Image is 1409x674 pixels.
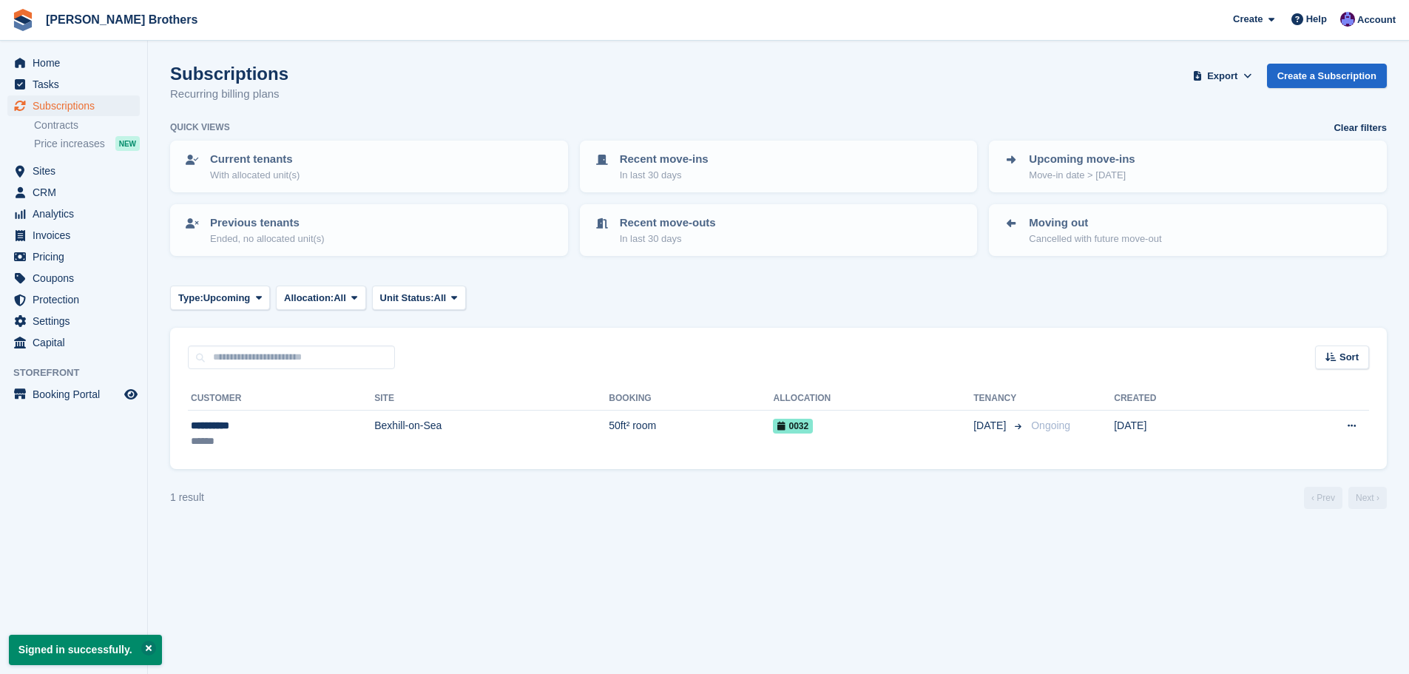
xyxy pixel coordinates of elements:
span: Create [1233,12,1263,27]
p: Previous tenants [210,215,325,232]
p: With allocated unit(s) [210,168,300,183]
p: Current tenants [210,151,300,168]
a: menu [7,203,140,224]
span: Settings [33,311,121,331]
p: Signed in successfully. [9,635,162,665]
img: Becca Clark [1340,12,1355,27]
a: menu [7,289,140,310]
p: Recent move-outs [620,215,716,232]
span: Coupons [33,268,121,289]
span: Protection [33,289,121,310]
a: menu [7,311,140,331]
a: [PERSON_NAME] Brothers [40,7,203,32]
a: Recent move-ins In last 30 days [581,142,976,191]
a: Preview store [122,385,140,403]
span: Capital [33,332,121,353]
p: Upcoming move-ins [1029,151,1135,168]
a: Moving out Cancelled with future move-out [990,206,1385,255]
th: Created [1114,387,1261,411]
a: Previous [1304,487,1342,509]
p: In last 30 days [620,168,709,183]
p: Recurring billing plans [170,86,288,103]
th: Allocation [773,387,973,411]
img: stora-icon-8386f47178a22dfd0bd8f6a31ec36ba5ce8667c1dd55bd0f319d3a0aa187defe.svg [12,9,34,31]
a: Price increases NEW [34,135,140,152]
th: Booking [609,387,773,411]
a: menu [7,161,140,181]
span: [DATE] [973,418,1009,434]
a: Current tenants With allocated unit(s) [172,142,567,191]
td: 50ft² room [609,411,773,457]
p: In last 30 days [620,232,716,246]
td: Bexhill-on-Sea [374,411,609,457]
span: CRM [33,182,121,203]
p: Moving out [1029,215,1161,232]
a: menu [7,268,140,289]
span: Account [1357,13,1396,27]
span: Invoices [33,225,121,246]
a: menu [7,332,140,353]
button: Allocation: All [276,286,366,310]
p: Move-in date > [DATE] [1029,168,1135,183]
span: Home [33,53,121,73]
button: Type: Upcoming [170,286,270,310]
span: All [434,291,447,306]
a: Clear filters [1334,121,1387,135]
button: Unit Status: All [372,286,466,310]
td: [DATE] [1114,411,1261,457]
span: 0032 [773,419,813,434]
span: Export [1207,69,1237,84]
a: Create a Subscription [1267,64,1387,88]
span: Sort [1339,350,1359,365]
a: menu [7,246,140,267]
a: menu [7,95,140,116]
a: menu [7,53,140,73]
a: menu [7,225,140,246]
nav: Page [1301,487,1390,509]
span: Help [1306,12,1327,27]
span: Unit Status: [380,291,434,306]
th: Tenancy [973,387,1025,411]
div: NEW [115,136,140,151]
a: menu [7,182,140,203]
span: All [334,291,346,306]
span: Pricing [33,246,121,267]
span: Tasks [33,74,121,95]
span: Subscriptions [33,95,121,116]
h1: Subscriptions [170,64,288,84]
h6: Quick views [170,121,230,134]
span: Storefront [13,365,147,380]
span: Type: [178,291,203,306]
p: Recent move-ins [620,151,709,168]
th: Site [374,387,609,411]
a: Upcoming move-ins Move-in date > [DATE] [990,142,1385,191]
p: Cancelled with future move-out [1029,232,1161,246]
p: Ended, no allocated unit(s) [210,232,325,246]
a: Recent move-outs In last 30 days [581,206,976,255]
span: Analytics [33,203,121,224]
span: Price increases [34,137,105,151]
a: Contracts [34,118,140,132]
span: Allocation: [284,291,334,306]
a: Next [1348,487,1387,509]
button: Export [1190,64,1255,88]
span: Booking Portal [33,384,121,405]
span: Upcoming [203,291,251,306]
div: 1 result [170,490,204,505]
a: menu [7,74,140,95]
span: Ongoing [1031,419,1070,431]
a: menu [7,384,140,405]
th: Customer [188,387,374,411]
a: Previous tenants Ended, no allocated unit(s) [172,206,567,255]
span: Sites [33,161,121,181]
